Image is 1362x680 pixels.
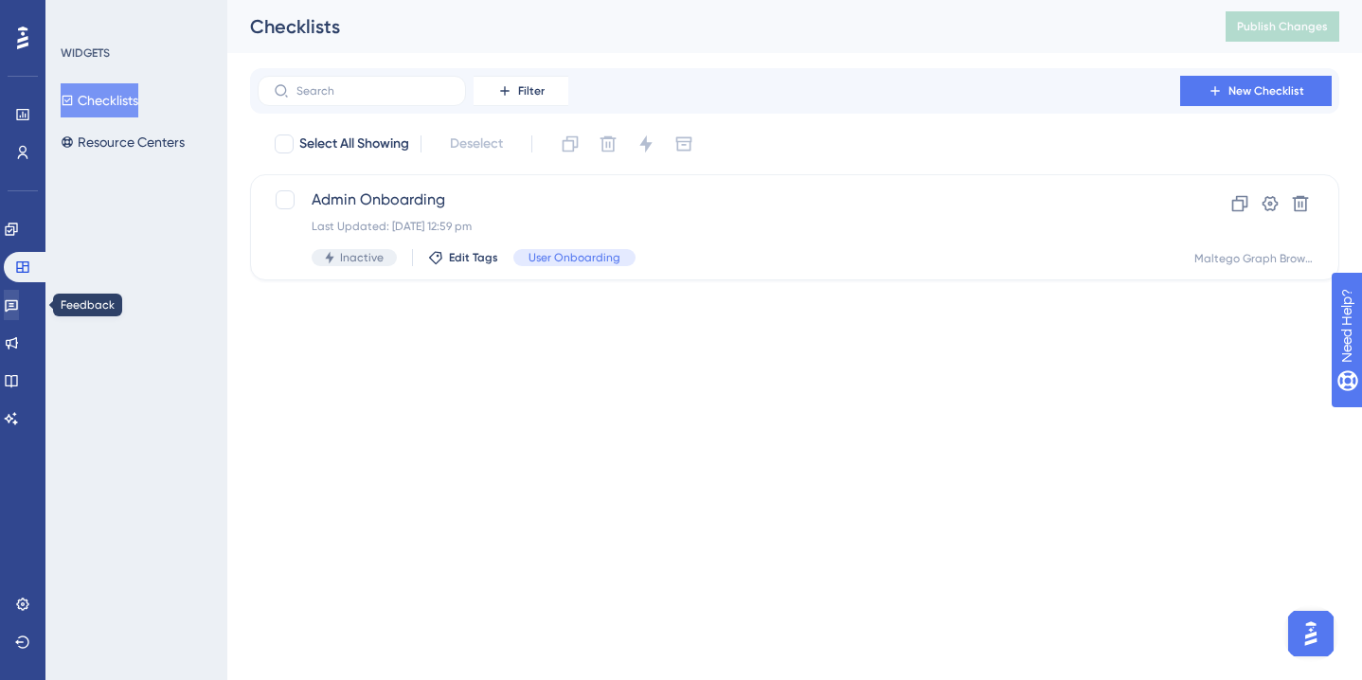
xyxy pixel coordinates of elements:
[1237,19,1328,34] span: Publish Changes
[61,125,185,159] button: Resource Centers
[449,250,498,265] span: Edit Tags
[518,83,545,98] span: Filter
[250,13,1178,40] div: Checklists
[312,188,1126,211] span: Admin Onboarding
[1226,11,1339,42] button: Publish Changes
[340,250,384,265] span: Inactive
[428,250,498,265] button: Edit Tags
[529,250,620,265] span: User Onboarding
[312,219,1126,234] div: Last Updated: [DATE] 12:59 pm
[61,45,110,61] div: WIDGETS
[61,83,138,117] button: Checklists
[1194,251,1316,266] div: Maltego Graph Browser
[433,127,520,161] button: Deselect
[474,76,568,106] button: Filter
[1180,76,1332,106] button: New Checklist
[1282,605,1339,662] iframe: UserGuiding AI Assistant Launcher
[1228,83,1304,98] span: New Checklist
[296,84,450,98] input: Search
[45,5,118,27] span: Need Help?
[450,133,503,155] span: Deselect
[299,133,409,155] span: Select All Showing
